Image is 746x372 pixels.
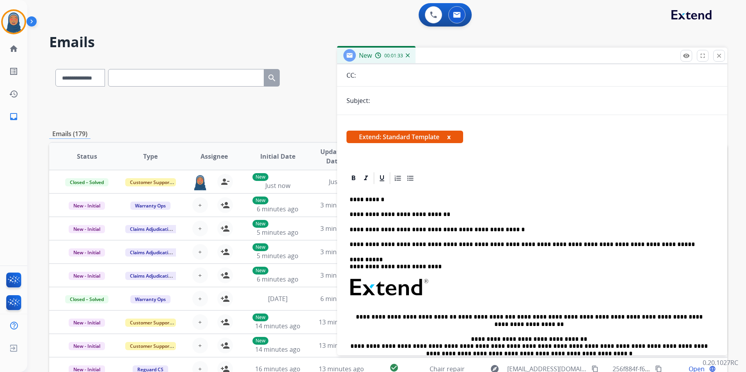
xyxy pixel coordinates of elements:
button: x [447,132,451,142]
span: + [198,341,202,350]
p: New [252,173,268,181]
button: + [192,291,208,306]
span: + [198,294,202,303]
mat-icon: person_add [220,200,230,210]
span: Type [143,152,158,161]
span: 6 minutes ago [320,294,362,303]
p: New [252,267,268,275]
p: New [252,337,268,345]
span: New - Initial [69,319,105,327]
button: + [192,244,208,260]
p: New [252,197,268,204]
span: 14 minutes ago [255,345,300,354]
span: Closed – Solved [65,178,108,186]
div: Italic [360,172,372,184]
p: New [252,314,268,321]
img: agent-avatar [192,174,208,190]
span: Updated Date [316,147,351,166]
span: New - Initial [69,202,105,210]
span: 5 minutes ago [257,252,298,260]
span: 5 minutes ago [257,228,298,237]
span: 6 minutes ago [257,205,298,213]
p: New [252,243,268,251]
span: 13 minutes ago [319,318,364,326]
span: Just now [329,177,354,186]
span: Closed – Solved [65,295,108,303]
span: Claims Adjudication [125,272,179,280]
span: Claims Adjudication [125,225,179,233]
img: avatar [3,11,25,33]
span: New [359,51,372,60]
span: 13 minutes ago [319,341,364,350]
span: Assignee [201,152,228,161]
mat-icon: person_add [220,224,230,233]
div: Bold [348,172,359,184]
p: Emails (179) [49,129,91,139]
span: 00:01:33 [384,53,403,59]
mat-icon: home [9,44,18,53]
span: Customer Support [125,342,176,350]
button: + [192,338,208,353]
p: 0.20.1027RC [703,358,738,367]
span: + [198,317,202,327]
mat-icon: person_remove [220,177,230,186]
mat-icon: person_add [220,247,230,257]
div: Ordered List [392,172,404,184]
div: Bullet List [405,172,416,184]
span: New - Initial [69,248,105,257]
span: + [198,247,202,257]
p: CC: [346,71,356,80]
span: 6 minutes ago [257,275,298,283]
span: + [198,271,202,280]
span: Warranty Ops [130,202,171,210]
span: 3 minutes ago [320,271,362,280]
mat-icon: person_add [220,341,230,350]
mat-icon: fullscreen [699,52,706,59]
button: + [192,221,208,236]
mat-icon: history [9,89,18,99]
mat-icon: close [716,52,723,59]
mat-icon: remove_red_eye [683,52,690,59]
span: Initial Date [260,152,295,161]
span: 3 minutes ago [320,201,362,209]
span: New - Initial [69,225,105,233]
mat-icon: person_add [220,294,230,303]
p: Subject: [346,96,370,105]
mat-icon: inbox [9,112,18,121]
span: + [198,200,202,210]
span: Extend: Standard Template [346,131,463,143]
span: Customer Support [125,319,176,327]
div: Underline [376,172,388,184]
mat-icon: person_add [220,317,230,327]
span: New - Initial [69,342,105,350]
mat-icon: search [267,73,277,83]
mat-icon: list_alt [9,67,18,76]
mat-icon: person_add [220,271,230,280]
button: + [192,197,208,213]
span: 14 minutes ago [255,322,300,330]
span: 3 minutes ago [320,248,362,256]
span: 3 minutes ago [320,224,362,233]
span: Status [77,152,97,161]
span: Warranty Ops [130,295,171,303]
p: New [252,220,268,228]
button: + [192,267,208,283]
span: Just now [265,181,290,190]
span: Claims Adjudication [125,248,179,257]
span: [DATE] [268,294,288,303]
button: + [192,314,208,330]
span: + [198,224,202,233]
h2: Emails [49,34,727,50]
span: Customer Support [125,178,176,186]
span: New - Initial [69,272,105,280]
